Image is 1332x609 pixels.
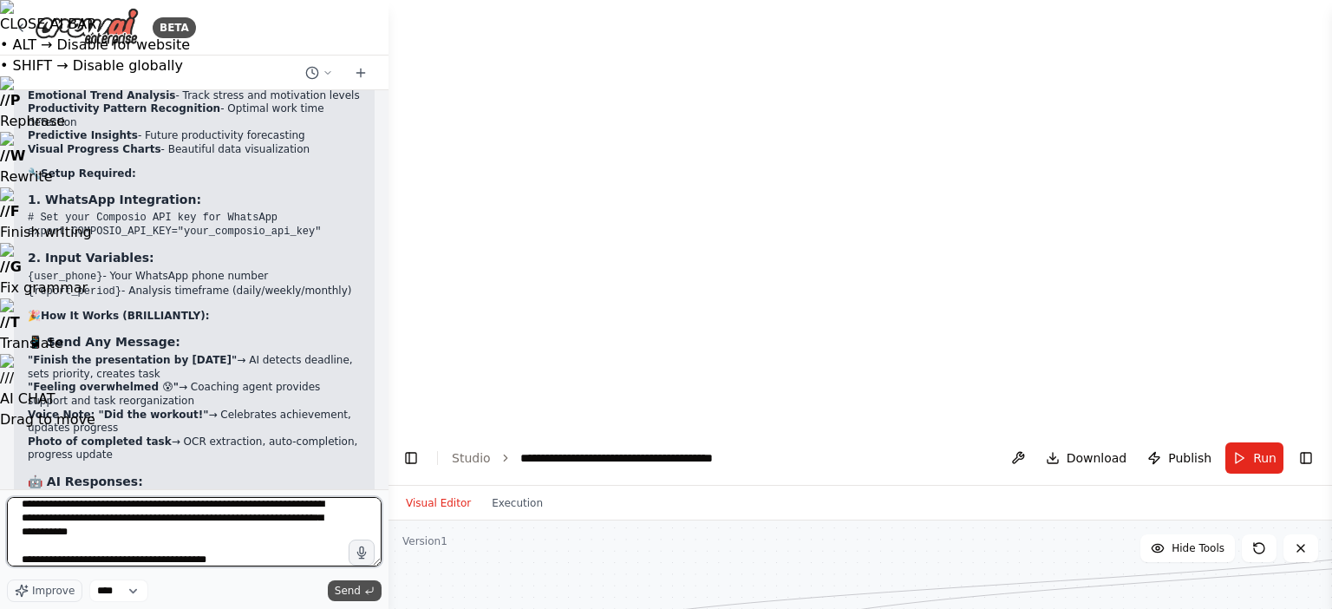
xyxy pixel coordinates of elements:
button: Show right sidebar [1294,446,1318,470]
span: Publish [1168,449,1211,467]
span: Send [335,584,361,598]
nav: breadcrumb [452,449,715,467]
strong: 🤖 AI Responses: [28,475,143,488]
button: Send [328,580,382,601]
button: Run [1225,442,1283,474]
span: Run [1253,449,1276,467]
strong: Photo of completed task [28,435,172,448]
button: Hide left sidebar [399,446,423,470]
span: Hide Tools [1172,541,1224,555]
button: Execution [481,493,553,514]
button: Click to speak your automation idea [349,540,375,566]
button: Visual Editor [395,493,481,514]
button: Publish [1140,442,1218,474]
div: Version 1 [402,534,447,548]
a: Studio [452,451,491,465]
li: → OCR extraction, auto-completion, progress update [28,435,361,462]
span: Download [1067,449,1127,467]
button: Download [1039,442,1134,474]
button: Improve [7,580,82,602]
button: Hide Tools [1140,534,1235,562]
span: Improve [32,584,75,598]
